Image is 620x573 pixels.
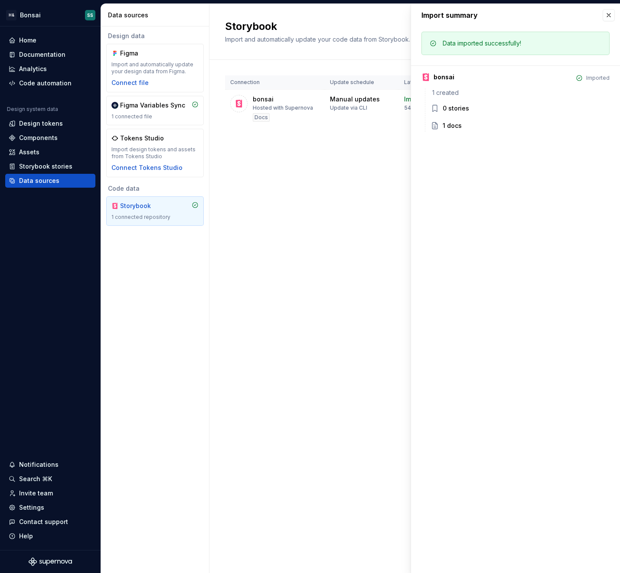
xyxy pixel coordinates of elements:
[404,104,444,111] div: 54 minutes ago
[431,88,610,97] div: 1 created
[443,39,521,48] div: Data imported successfully!
[19,532,33,540] div: Help
[19,503,44,512] div: Settings
[111,78,149,87] button: Connect file
[404,95,458,104] div: Import successful
[111,113,199,120] div: 1 connected file
[120,134,164,143] div: Tokens Studio
[111,163,183,172] button: Connect Tokens Studio
[5,472,95,486] button: Search ⌘K
[106,196,204,226] a: Storybook1 connected repository
[108,11,206,20] div: Data sources
[421,10,478,20] div: Import summary
[19,79,72,88] div: Code automation
[19,148,39,156] div: Assets
[5,515,95,529] button: Contact support
[5,33,95,47] a: Home
[106,44,204,92] a: FigmaImport and automatically update your design data from Figma.Connect file
[5,48,95,62] a: Documentation
[5,486,95,500] a: Invite team
[5,145,95,159] a: Assets
[586,75,610,81] div: Imported
[399,75,481,90] th: Latest update
[443,104,469,113] div: 0 stories
[330,104,367,111] div: Update via CLI
[120,202,162,210] div: Storybook
[434,73,454,81] div: bonsai
[410,36,447,43] span: .
[19,489,53,498] div: Invite team
[106,96,204,125] a: Figma Variables Sync1 connected file
[19,475,52,483] div: Search ⌘K
[19,65,47,73] div: Analytics
[5,458,95,472] button: Notifications
[111,146,199,160] div: Import design tokens and assets from Tokens Studio
[106,129,204,177] a: Tokens StudioImport design tokens and assets from Tokens StudioConnect Tokens Studio
[5,174,95,188] a: Data sources
[19,36,36,45] div: Home
[253,95,274,104] div: bonsai
[253,104,313,111] div: Hosted with Supernova
[443,121,462,130] div: 1 docs
[225,36,410,43] span: Import and automatically update your code data from Storybook.
[19,50,65,59] div: Documentation
[111,61,199,75] div: Import and automatically update your design data from Figma.
[5,131,95,145] a: Components
[19,518,68,526] div: Contact support
[19,460,59,469] div: Notifications
[120,101,185,110] div: Figma Variables Sync
[5,62,95,76] a: Analytics
[5,76,95,90] a: Code automation
[5,529,95,543] button: Help
[6,10,16,20] div: H&
[5,160,95,173] a: Storybook stories
[106,184,204,193] div: Code data
[106,32,204,40] div: Design data
[111,214,199,221] div: 1 connected repository
[19,119,63,128] div: Design tokens
[20,11,41,20] div: Bonsai
[29,557,72,566] svg: Supernova Logo
[7,106,58,113] div: Design system data
[2,6,99,24] button: H&BonsaiSS
[19,133,58,142] div: Components
[330,95,380,104] div: Manual updates
[87,12,93,19] div: SS
[120,49,162,58] div: Figma
[225,75,325,90] th: Connection
[325,75,399,90] th: Update schedule
[19,162,72,171] div: Storybook stories
[5,117,95,130] a: Design tokens
[225,20,518,33] h2: Storybook
[5,501,95,514] a: Settings
[253,113,270,122] div: Docs
[19,176,59,185] div: Data sources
